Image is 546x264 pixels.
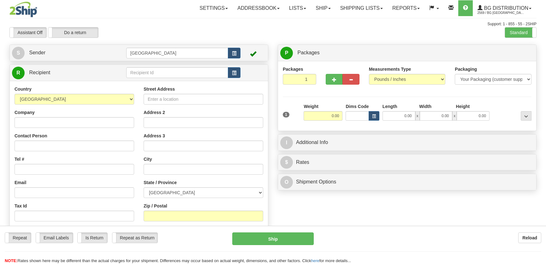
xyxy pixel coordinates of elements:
[12,47,25,59] span: S
[280,46,534,59] a: P Packages
[144,94,263,105] input: Enter a location
[297,50,319,55] span: Packages
[112,233,157,243] label: Repeat as Return
[48,27,98,38] label: Do a return
[283,112,289,117] span: 1
[5,233,31,243] label: Repeat
[233,0,284,16] a: Addressbook
[15,86,32,92] label: Country
[126,67,228,78] input: Recipient Id
[452,111,457,121] span: x
[531,100,545,164] iframe: chat widget
[505,27,536,38] label: Standard
[346,103,369,110] label: Dims Code
[280,47,293,59] span: P
[280,156,293,169] span: $
[15,109,35,116] label: Company
[10,27,46,38] label: Assistant Off
[388,0,424,16] a: Reports
[144,109,165,116] label: Address 2
[280,176,534,189] a: OShipment Options
[144,156,152,162] label: City
[518,232,541,243] button: Reload
[15,203,27,209] label: Tax Id
[15,179,26,186] label: Email
[311,258,319,263] a: here
[5,258,17,263] span: NOTE:
[9,21,537,27] div: Support: 1 - 855 - 55 - 2SHIP
[478,10,525,16] span: 2569 / BG [GEOGRAPHIC_DATA] (PRINCIPAL)
[311,0,335,16] a: Ship
[12,46,126,59] a: S Sender
[304,103,318,110] label: Weight
[144,203,167,209] label: Zip / Postal
[29,70,50,75] span: Recipient
[126,48,228,58] input: Sender Id
[456,103,470,110] label: Height
[144,86,175,92] label: Street Address
[283,66,303,72] label: Packages
[455,66,477,72] label: Packaging
[232,232,314,245] button: Ship
[383,103,397,110] label: Length
[483,5,528,11] span: BG Distribution
[12,66,114,79] a: R Recipient
[144,133,165,139] label: Address 3
[280,156,534,169] a: $Rates
[280,136,534,149] a: IAdditional Info
[419,103,431,110] label: Width
[522,235,537,240] b: Reload
[415,111,420,121] span: x
[9,2,37,17] img: logo2569.jpg
[280,136,293,149] span: I
[12,67,25,79] span: R
[15,156,24,162] label: Tel #
[195,0,233,16] a: Settings
[369,66,411,72] label: Measurements Type
[284,0,311,16] a: Lists
[280,176,293,189] span: O
[144,179,177,186] label: State / Province
[36,233,73,243] label: Email Labels
[78,233,107,243] label: Is Return
[473,0,536,16] a: BG Distribution 2569 / BG [GEOGRAPHIC_DATA] (PRINCIPAL)
[335,0,388,16] a: Shipping lists
[29,50,45,55] span: Sender
[521,111,531,121] div: ...
[15,133,47,139] label: Contact Person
